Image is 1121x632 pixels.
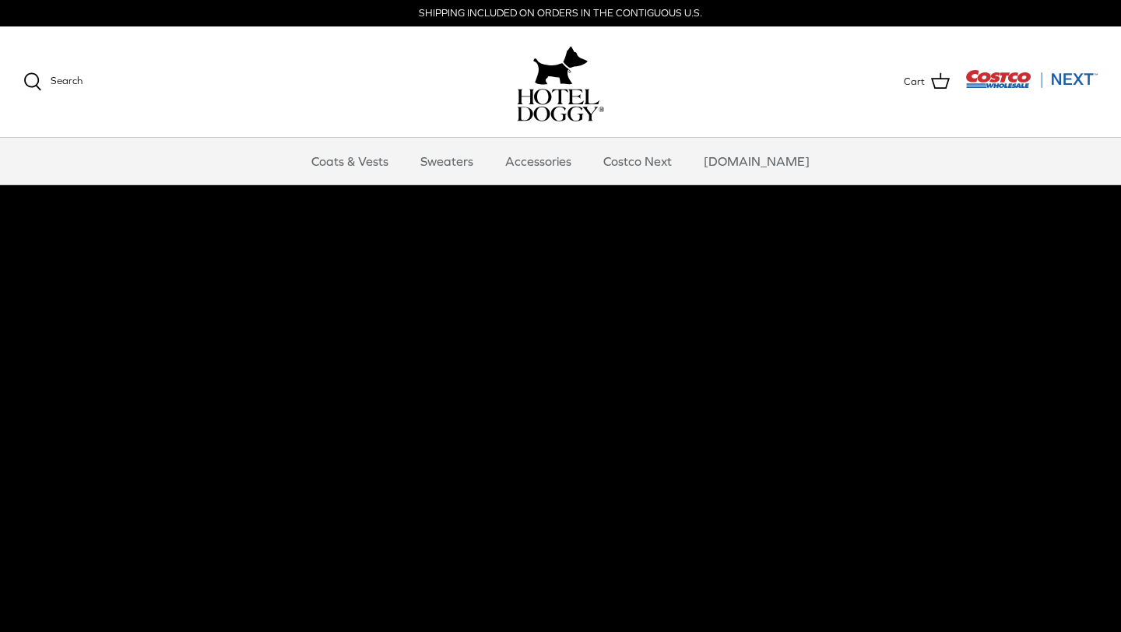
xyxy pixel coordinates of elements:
[533,42,588,89] img: hoteldoggy.com
[406,138,487,184] a: Sweaters
[589,138,686,184] a: Costco Next
[517,89,604,121] img: hoteldoggycom
[904,72,950,92] a: Cart
[23,72,83,91] a: Search
[297,138,402,184] a: Coats & Vests
[690,138,824,184] a: [DOMAIN_NAME]
[517,42,604,121] a: hoteldoggy.com hoteldoggycom
[51,75,83,86] span: Search
[491,138,585,184] a: Accessories
[904,74,925,90] span: Cart
[965,69,1098,89] img: Costco Next
[965,79,1098,91] a: Visit Costco Next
